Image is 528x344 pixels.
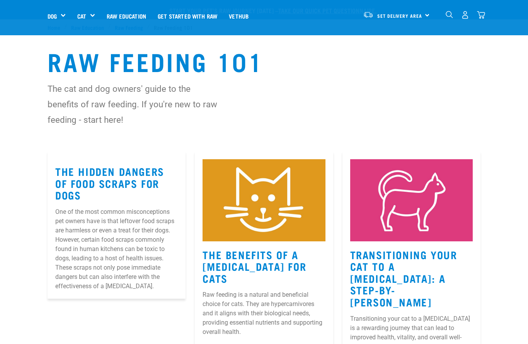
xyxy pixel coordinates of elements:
[350,159,473,241] img: Instagram_Core-Brand_Wildly-Good-Nutrition-13.jpg
[350,251,457,304] a: Transitioning Your Cat to a [MEDICAL_DATA]: A Step-by-[PERSON_NAME]
[203,159,325,241] img: Instagram_Core-Brand_Wildly-Good-Nutrition-2.jpg
[55,168,164,198] a: The Hidden Dangers of Food Scraps for Dogs
[203,290,325,337] p: Raw feeding is a natural and beneficial choice for cats. They are hypercarnivores and it aligns w...
[203,251,306,281] a: The Benefits Of A [MEDICAL_DATA] For Cats
[48,47,480,75] h1: Raw Feeding 101
[363,11,373,18] img: van-moving.png
[377,14,422,17] span: Set Delivery Area
[446,11,453,18] img: home-icon-1@2x.png
[461,11,469,19] img: user.png
[223,0,254,31] a: Vethub
[477,11,485,19] img: home-icon@2x.png
[48,12,57,21] a: Dog
[101,0,152,31] a: Raw Education
[152,0,223,31] a: Get started with Raw
[48,81,221,127] p: The cat and dog owners' guide to the benefits of raw feeding. If you're new to raw feeding - star...
[77,12,86,21] a: Cat
[55,207,178,291] p: One of the most common misconceptions pet owners have is that leftover food scraps are harmless o...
